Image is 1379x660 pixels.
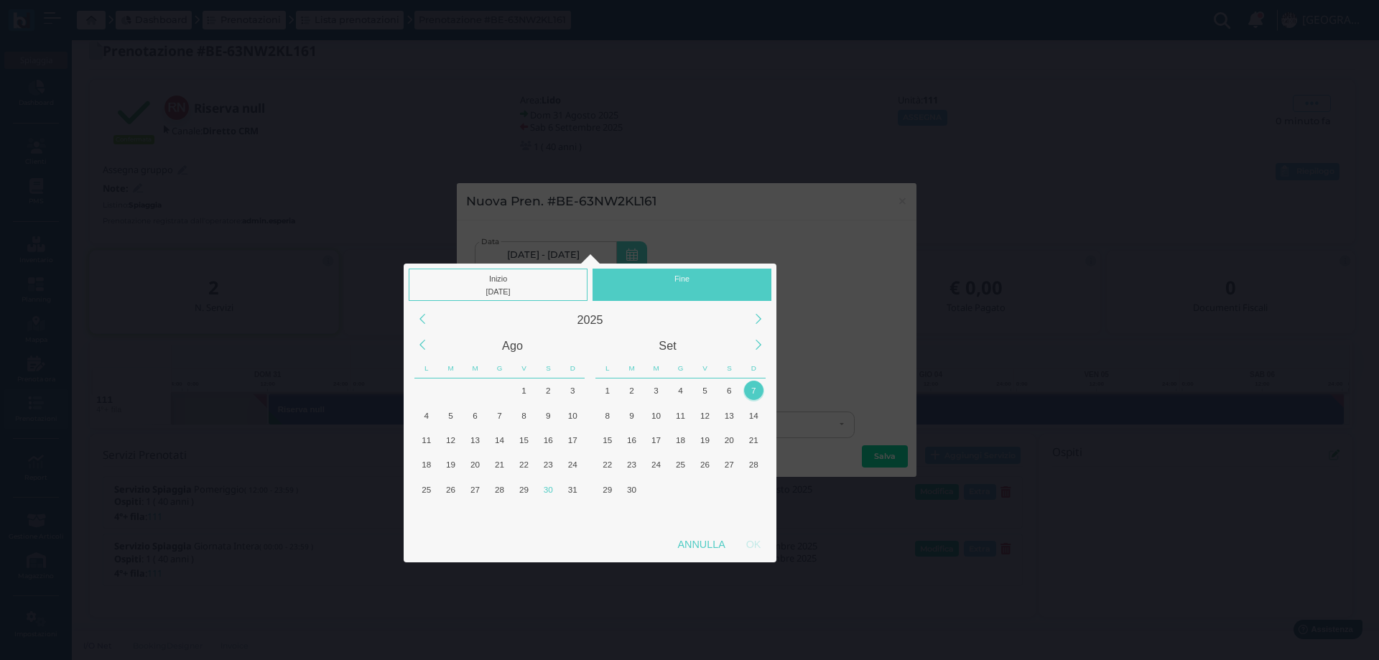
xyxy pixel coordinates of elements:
[669,501,693,526] div: Giovedì, Ottobre 9
[490,455,509,474] div: 21
[414,403,439,427] div: Lunedì, Agosto 4
[465,455,485,474] div: 20
[514,430,534,450] div: 15
[563,455,582,474] div: 24
[644,501,669,526] div: Mercoledì, Ottobre 8
[620,427,644,452] div: Martedì, Settembre 16
[620,501,644,526] div: Martedì, Ottobre 7
[465,480,485,499] div: 27
[644,403,669,427] div: Mercoledì, Settembre 10
[536,358,560,378] div: Sabato
[620,477,644,501] div: Martedì, Settembre 30
[536,427,560,452] div: Sabato, Agosto 16
[439,358,463,378] div: Martedì
[414,477,439,501] div: Lunedì, Agosto 25
[539,480,558,499] div: 30
[693,358,718,378] div: Venerdì
[488,358,512,378] div: Giovedì
[463,378,488,403] div: Mercoledì, Luglio 30
[514,381,534,400] div: 1
[720,430,739,450] div: 20
[407,304,437,335] div: Previous Year
[536,501,560,526] div: Sabato, Settembre 6
[511,452,536,477] div: Venerdì, Agosto 22
[536,378,560,403] div: Sabato, Agosto 2
[744,381,763,400] div: 7
[441,480,460,499] div: 26
[622,430,641,450] div: 16
[644,358,669,378] div: Mercoledì
[490,480,509,499] div: 28
[644,477,669,501] div: Mercoledì, Ottobre 1
[439,452,463,477] div: Martedì, Agosto 19
[514,406,534,425] div: 8
[692,378,717,403] div: Venerdì, Settembre 5
[646,430,666,450] div: 17
[42,11,95,22] span: Assistenza
[717,427,741,452] div: Sabato, Settembre 20
[622,480,641,499] div: 30
[741,378,766,403] div: Domenica, Settembre 7
[439,427,463,452] div: Martedì, Agosto 12
[671,406,690,425] div: 11
[539,455,558,474] div: 23
[441,406,460,425] div: 5
[536,477,560,501] div: Oggi, Sabato, Agosto 30
[741,403,766,427] div: Domenica, Settembre 14
[514,455,534,474] div: 22
[417,455,436,474] div: 18
[439,501,463,526] div: Martedì, Settembre 2
[463,477,488,501] div: Mercoledì, Agosto 27
[622,455,641,474] div: 23
[488,477,512,501] div: Giovedì, Agosto 28
[717,378,741,403] div: Sabato, Settembre 6
[563,381,582,400] div: 3
[671,381,690,400] div: 4
[563,406,582,425] div: 10
[744,430,763,450] div: 21
[560,378,585,403] div: Domenica, Agosto 3
[598,480,617,499] div: 29
[560,501,585,526] div: Domenica, Settembre 7
[717,403,741,427] div: Sabato, Settembre 13
[620,452,644,477] div: Martedì, Settembre 23
[692,452,717,477] div: Venerdì, Settembre 26
[598,430,617,450] div: 15
[465,430,485,450] div: 13
[692,403,717,427] div: Venerdì, Settembre 12
[595,452,620,477] div: Lunedì, Settembre 22
[743,304,774,335] div: Next Year
[595,358,620,378] div: Lunedì
[743,330,774,361] div: Next Month
[463,427,488,452] div: Mercoledì, Agosto 13
[598,406,617,425] div: 8
[744,406,763,425] div: 14
[412,285,585,298] div: [DATE]
[644,427,669,452] div: Mercoledì, Settembre 17
[435,333,590,358] div: Agosto
[536,452,560,477] div: Sabato, Agosto 23
[414,427,439,452] div: Lunedì, Agosto 11
[620,403,644,427] div: Martedì, Settembre 9
[512,358,537,378] div: Venerdì
[741,452,766,477] div: Domenica, Settembre 28
[417,480,436,499] div: 25
[741,358,766,378] div: Domenica
[720,381,739,400] div: 6
[744,455,763,474] div: 28
[414,378,439,403] div: Lunedì, Luglio 28
[595,477,620,501] div: Lunedì, Settembre 29
[511,403,536,427] div: Venerdì, Agosto 8
[511,378,536,403] div: Venerdì, Agosto 1
[511,501,536,526] div: Venerdì, Settembre 5
[620,358,644,378] div: Martedì
[669,452,693,477] div: Giovedì, Settembre 25
[417,406,436,425] div: 4
[463,501,488,526] div: Mercoledì, Settembre 3
[560,452,585,477] div: Domenica, Agosto 24
[590,333,746,358] div: Settembre
[414,358,439,378] div: Lunedì
[407,330,437,361] div: Previous Month
[598,455,617,474] div: 22
[671,430,690,450] div: 18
